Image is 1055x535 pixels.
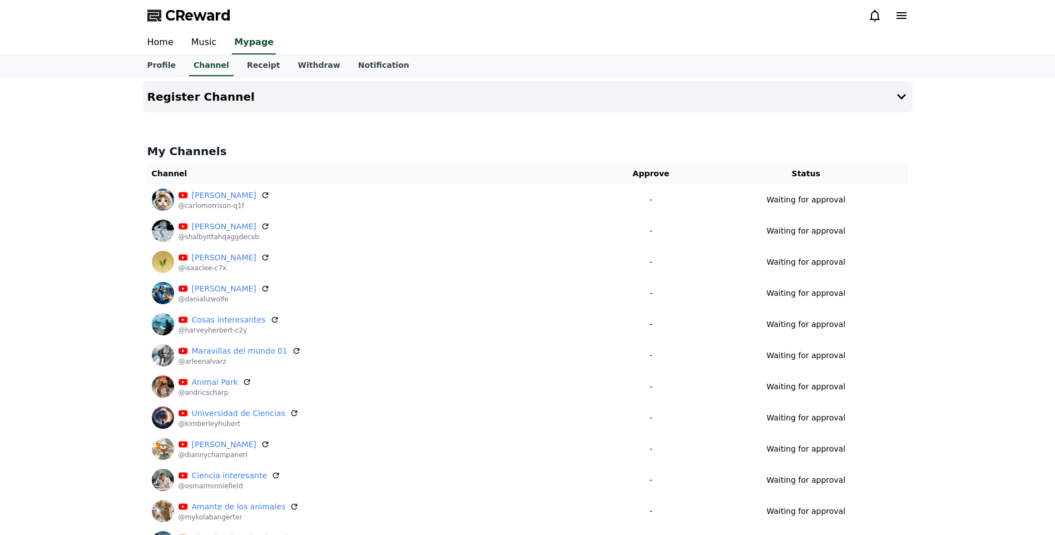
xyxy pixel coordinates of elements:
a: [PERSON_NAME] [192,221,256,232]
p: @osmarminniefield [179,482,281,491]
a: Animal Park [192,377,238,388]
p: Waiting for approval [766,288,845,299]
a: CReward [147,7,231,24]
p: - [602,256,700,268]
p: - [602,350,700,361]
a: [PERSON_NAME] [192,252,256,264]
p: Waiting for approval [766,350,845,361]
a: Ciencia interesante [192,470,268,482]
img: Isaac Lee [152,251,174,273]
h4: Register Channel [147,91,255,103]
p: Waiting for approval [766,474,845,486]
p: @arleenalvarz [179,357,301,366]
img: Universidad de Ciencias [152,407,174,429]
p: @kimberleyhubert [179,419,299,428]
img: Animal Park [152,375,174,398]
th: Channel [147,164,598,184]
th: Status [704,164,908,184]
p: - [602,412,700,424]
p: Waiting for approval [766,319,845,330]
p: @danializwolfe [179,295,270,304]
a: Receipt [238,55,289,76]
a: Withdraw [289,55,349,76]
p: - [602,194,700,206]
p: @carlomorrison-q1f [179,201,270,210]
p: - [602,381,700,393]
p: @mykolabangerter [179,513,299,522]
p: Waiting for approval [766,256,845,268]
a: Notification [349,55,418,76]
img: Maravillas del mundo 01 [152,344,174,366]
img: Amante de los animales [152,500,174,522]
p: @isaaclee-c7x [179,264,270,273]
p: @harveyherbert-c2y [179,326,279,335]
p: - [602,474,700,486]
p: @andricscharp [179,388,251,397]
img: Cosas interesantes [152,313,174,335]
p: - [602,225,700,237]
img: Danializ Wolfe [152,282,174,304]
p: Waiting for approval [766,443,845,455]
h4: My Channels [147,143,908,159]
p: Waiting for approval [766,225,845,237]
a: Music [182,31,226,55]
a: [PERSON_NAME] [192,439,256,450]
p: @diannychampaneri [179,450,270,459]
a: Cosas interesantes [192,314,266,326]
p: - [602,319,700,330]
img: Dianny Champaneri [152,438,174,460]
a: Channel [189,55,234,76]
a: Amante de los animales [192,501,286,513]
p: Waiting for approval [766,194,845,206]
p: - [602,506,700,517]
p: - [602,443,700,455]
th: Approve [598,164,704,184]
a: [PERSON_NAME] [192,190,256,201]
a: Profile [138,55,185,76]
p: Waiting for approval [766,381,845,393]
span: CReward [165,7,231,24]
a: [PERSON_NAME] [192,283,256,295]
p: Waiting for approval [766,506,845,517]
a: Maravillas del mundo 01 [192,345,288,357]
img: Ciencia interesante [152,469,174,491]
button: Register Channel [143,81,913,112]
a: Mypage [232,31,276,55]
img: Carlo Morrison [152,189,174,211]
img: Shalby Ittah [152,220,174,242]
p: Waiting for approval [766,412,845,424]
a: Home [138,31,182,55]
a: Universidad de Ciencias [192,408,285,419]
p: - [602,288,700,299]
p: @shalbyittahqaggdecvb [179,232,270,241]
